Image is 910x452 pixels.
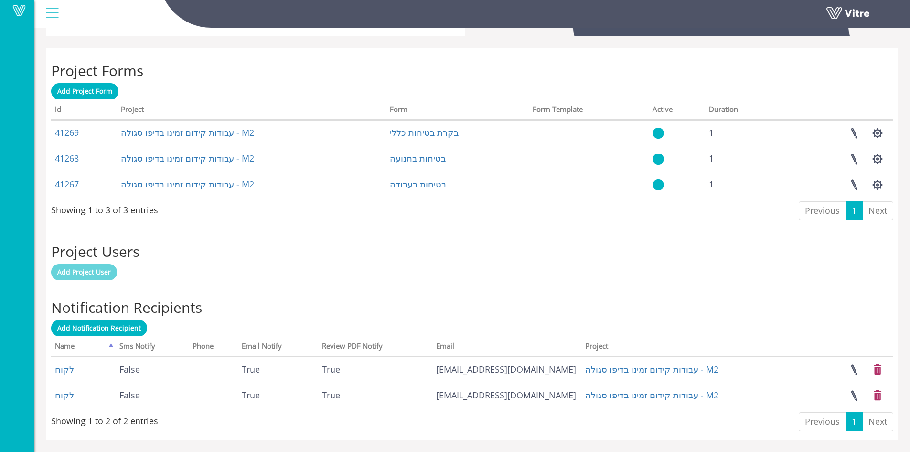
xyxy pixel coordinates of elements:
[121,153,254,164] a: עבודות קידום זמינו בדיפו סגולה - M2
[581,339,802,357] th: Project
[51,320,147,336] a: Add Notification Recipient
[55,178,79,190] a: 41267
[116,383,189,408] td: False
[386,102,529,120] th: Form
[57,87,112,96] span: Add Project Form
[390,153,446,164] a: בטיחות בתנועה
[121,127,254,138] a: עבודות קידום זמינו בדיפו סגולה - M2
[51,264,117,280] a: Add Project User
[653,153,664,165] img: yes
[51,339,116,357] th: Name: activate to sort column descending
[57,267,111,276] span: Add Project User
[649,102,705,120] th: Active
[51,411,158,428] div: Showing 1 to 2 of 2 entries
[51,299,893,315] h2: Notification Recipients
[846,201,863,220] a: 1
[432,357,581,383] td: [EMAIL_ADDRESS][DOMAIN_NAME]
[55,389,74,401] a: לקוח
[238,357,318,383] td: True
[51,63,893,78] h2: Project Forms
[705,120,782,146] td: 1
[529,102,649,120] th: Form Template
[57,323,141,332] span: Add Notification Recipient
[432,383,581,408] td: [EMAIL_ADDRESS][DOMAIN_NAME]
[116,339,189,357] th: Sms Notify
[51,83,118,99] a: Add Project Form
[390,127,459,138] a: בקרת בטיחות כללי
[238,339,318,357] th: Email Notify
[432,339,581,357] th: Email
[51,102,117,120] th: Id
[121,178,254,190] a: עבודות קידום זמינו בדיפו סגולה - M2
[117,102,386,120] th: Project
[653,179,664,191] img: yes
[705,146,782,172] td: 1
[55,127,79,138] a: 41269
[585,389,718,401] a: עבודות קידום זמינו בדיפו סגולה - M2
[862,412,893,431] a: Next
[55,364,74,375] a: לקוח
[51,200,158,217] div: Showing 1 to 3 of 3 entries
[55,153,79,164] a: 41268
[318,383,432,408] td: True
[116,357,189,383] td: False
[390,178,446,190] a: בטיחות בעבודה
[318,357,432,383] td: True
[846,412,863,431] a: 1
[705,102,782,120] th: Duration
[51,243,893,259] h2: Project Users
[189,339,238,357] th: Phone
[799,412,846,431] a: Previous
[653,127,664,139] img: yes
[862,201,893,220] a: Next
[705,172,782,198] td: 1
[318,339,432,357] th: Review PDF Notify
[585,364,718,375] a: עבודות קידום זמינו בדיפו סגולה - M2
[238,383,318,408] td: True
[799,201,846,220] a: Previous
